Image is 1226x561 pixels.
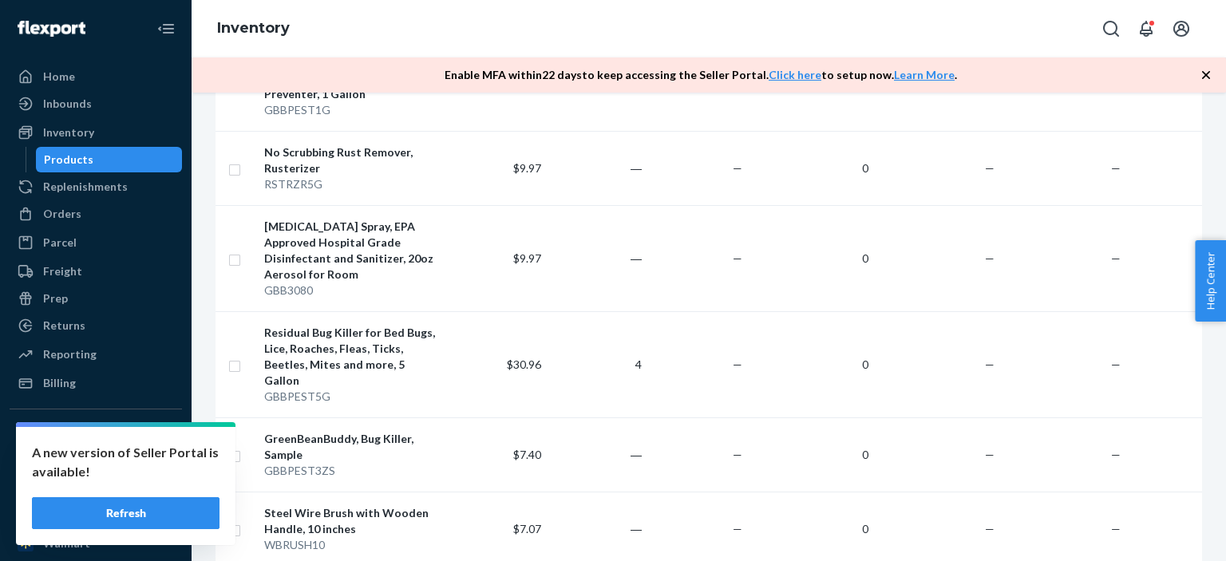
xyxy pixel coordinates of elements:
[10,422,182,448] button: Integrations
[548,205,648,311] td: ―
[204,6,303,52] ol: breadcrumbs
[769,68,821,81] a: Click here
[264,431,441,463] div: GreenBeanBuddy, Bug Killer, Sample
[1165,13,1197,45] button: Open account menu
[10,449,182,475] a: eBay
[264,144,441,176] div: No Scrubbing Rust Remover, Rusterizer
[985,358,995,371] span: —
[264,463,441,479] div: GBBPEST3ZS
[1195,240,1226,322] button: Help Center
[10,230,182,255] a: Parcel
[10,531,182,556] a: Walmart
[43,290,68,306] div: Prep
[264,219,441,282] div: [MEDICAL_DATA] Spray, EPA Approved Hospital Grade Disinfectant and Sanitizer, 20oz Aerosol for Room
[10,342,182,367] a: Reporting
[264,176,441,192] div: RSTRZR5G
[548,417,648,492] td: ―
[43,346,97,362] div: Reporting
[43,179,128,195] div: Replenishments
[749,205,875,311] td: 0
[44,152,93,168] div: Products
[1111,251,1121,265] span: —
[1111,358,1121,371] span: —
[43,235,77,251] div: Parcel
[733,448,742,461] span: —
[217,19,290,37] a: Inventory
[548,131,648,205] td: ―
[733,358,742,371] span: —
[1111,448,1121,461] span: —
[749,131,875,205] td: 0
[10,64,182,89] a: Home
[513,251,541,265] span: $9.97
[32,497,219,529] button: Refresh
[1111,161,1121,175] span: —
[10,476,182,502] a: Wish
[985,522,995,535] span: —
[749,311,875,417] td: 0
[985,161,995,175] span: —
[264,282,441,298] div: GBB3080
[264,325,441,389] div: Residual Bug Killer for Bed Bugs, Lice, Roaches, Fleas, Ticks, Beetles, Mites and more, 5 Gallon
[43,124,94,140] div: Inventory
[43,96,92,112] div: Inbounds
[10,174,182,200] a: Replenishments
[513,448,541,461] span: $7.40
[10,120,182,145] a: Inventory
[264,102,441,118] div: GBBPEST1G
[733,522,742,535] span: —
[1130,13,1162,45] button: Open notifications
[10,313,182,338] a: Returns
[10,504,182,529] a: Amazon
[445,67,957,83] p: Enable MFA within 22 days to keep accessing the Seller Portal. to setup now. .
[43,206,81,222] div: Orders
[43,318,85,334] div: Returns
[10,286,182,311] a: Prep
[985,448,995,461] span: —
[513,161,541,175] span: $9.97
[43,375,76,391] div: Billing
[264,505,441,537] div: Steel Wire Brush with Wooden Handle, 10 inches
[150,13,182,45] button: Close Navigation
[733,251,742,265] span: —
[1095,13,1127,45] button: Open Search Box
[10,370,182,396] a: Billing
[1111,522,1121,535] span: —
[18,21,85,37] img: Flexport logo
[507,358,541,371] span: $30.96
[10,259,182,284] a: Freight
[985,251,995,265] span: —
[10,201,182,227] a: Orders
[32,443,219,481] p: A new version of Seller Portal is available!
[749,417,875,492] td: 0
[264,389,441,405] div: GBBPEST5G
[36,147,183,172] a: Products
[894,68,955,81] a: Learn More
[43,69,75,85] div: Home
[10,91,182,117] a: Inbounds
[548,311,648,417] td: 4
[513,522,541,535] span: $7.07
[733,161,742,175] span: —
[264,537,441,553] div: WBRUSH10
[43,263,82,279] div: Freight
